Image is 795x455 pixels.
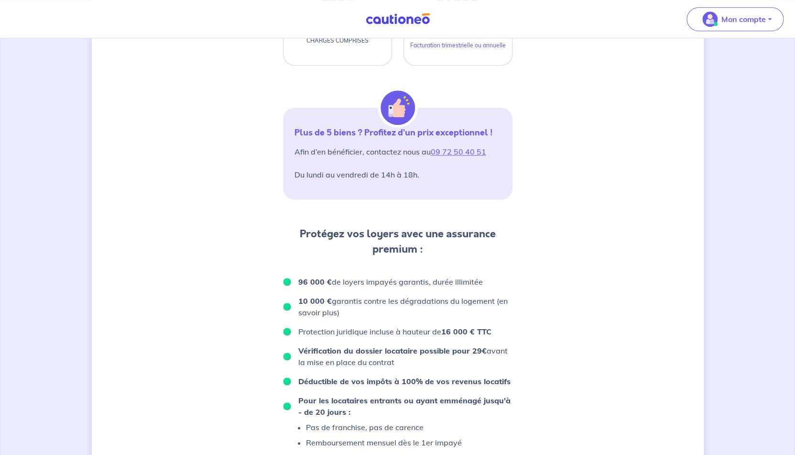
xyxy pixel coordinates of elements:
[306,36,369,45] p: CHARGES COMPRISES
[298,346,487,355] strong: Vérification du dossier locataire possible pour 29€
[721,13,766,25] p: Mon compte
[298,277,332,287] strong: 96 000 €
[298,377,511,386] strong: Déductible de vos impôts à 100% de vos revenus locatifs
[410,41,506,50] p: Facturation trimestrielle ou annuelle
[294,146,501,180] p: Afin d’en bénéficier, contactez nous au Du lundi au vendredi de 14h à 18h.
[702,11,718,27] img: illu_account_valid_menu.svg
[298,295,512,318] p: garantis contre les dégradations du logement (en savoir plus)
[298,276,483,288] p: de loyers impayés garantis, durée illimitée
[298,345,512,368] p: avant la mise en place du contrat
[431,147,486,156] a: 09 72 50 40 51
[441,327,491,336] strong: 16 000 € TTC
[294,126,493,139] strong: Plus de 5 biens ? Profitez d’un prix exceptionnel !
[306,437,464,448] p: Remboursement mensuel dès le 1er impayé
[283,226,512,257] p: Protégez vos loyers avec une assurance premium :
[298,396,511,417] strong: Pour les locataires entrants ou ayant emménagé jusqu'à - de 20 jours :
[362,13,434,25] img: Cautioneo
[686,7,784,31] button: illu_account_valid_menu.svgMon compte
[298,296,332,306] strong: 10 000 €
[306,422,464,433] p: Pas de franchise, pas de carence
[298,326,491,337] p: Protection juridique incluse à hauteur de
[381,90,415,125] img: illu_alert_hand.svg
